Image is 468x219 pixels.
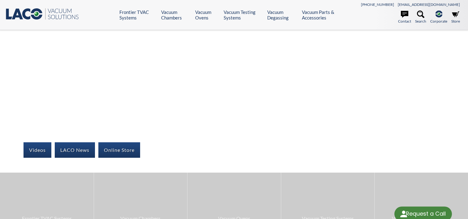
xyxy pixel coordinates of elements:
[398,2,460,7] a: [EMAIL_ADDRESS][DOMAIN_NAME]
[430,18,447,24] span: Corporate
[361,2,394,7] a: [PHONE_NUMBER]
[267,9,297,20] a: Vacuum Degassing
[119,9,157,20] a: Frontier TVAC Systems
[399,209,409,219] img: round button
[415,11,426,24] a: Search
[302,9,347,20] a: Vacuum Parts & Accessories
[451,11,460,24] a: Store
[398,11,411,24] a: Contact
[224,9,263,20] a: Vacuum Testing Systems
[161,9,191,20] a: Vacuum Chambers
[98,142,140,158] a: Online Store
[55,142,95,158] a: LACO News
[24,142,51,158] a: Videos
[195,9,219,20] a: Vacuum Ovens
